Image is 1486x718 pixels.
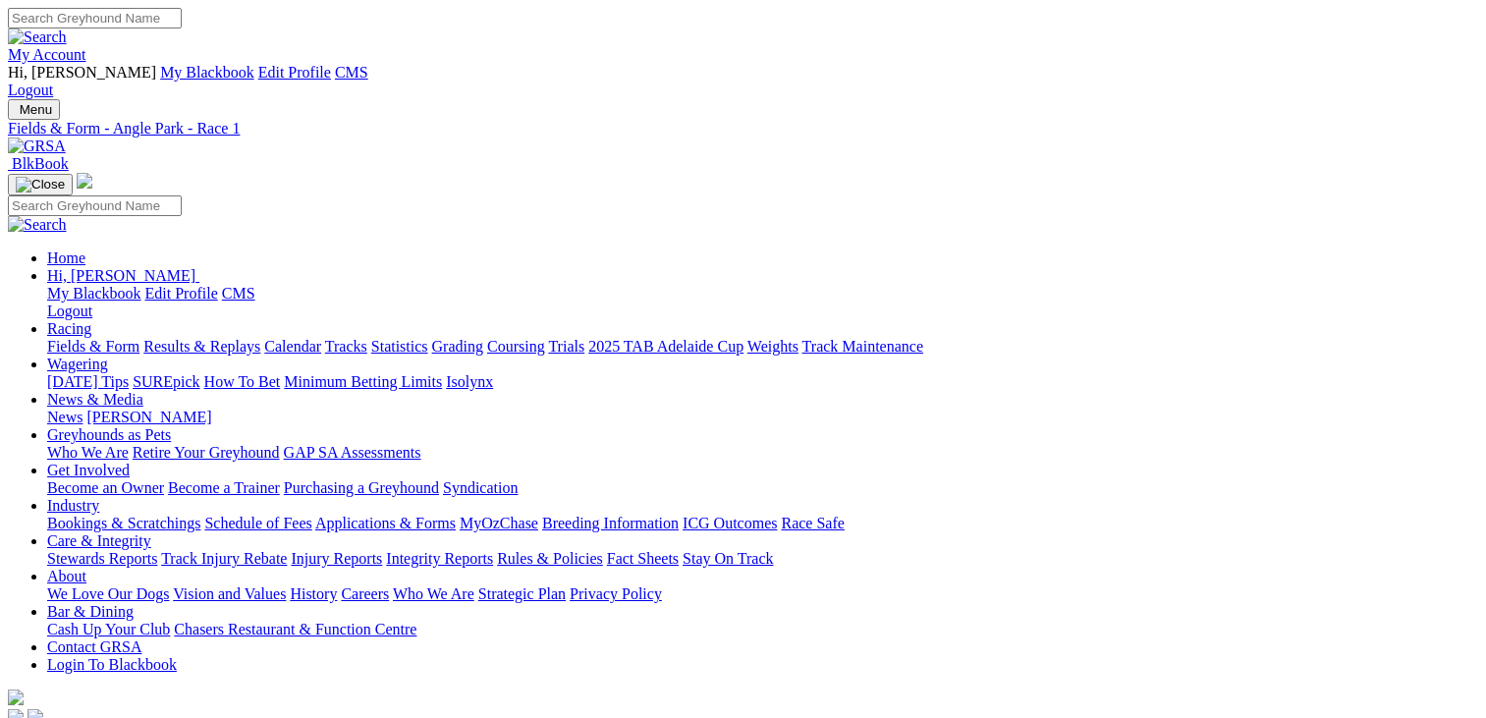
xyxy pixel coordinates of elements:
[47,603,134,620] a: Bar & Dining
[86,409,211,425] a: [PERSON_NAME]
[393,585,474,602] a: Who We Are
[47,373,1478,391] div: Wagering
[432,338,483,355] a: Grading
[8,690,24,705] img: logo-grsa-white.png
[161,550,287,567] a: Track Injury Rebate
[47,550,157,567] a: Stewards Reports
[47,320,91,337] a: Racing
[588,338,743,355] a: 2025 TAB Adelaide Cup
[47,303,92,319] a: Logout
[683,515,777,531] a: ICG Outcomes
[8,195,182,216] input: Search
[325,338,367,355] a: Tracks
[47,409,1478,426] div: News & Media
[548,338,584,355] a: Trials
[47,497,99,514] a: Industry
[47,285,141,302] a: My Blackbook
[8,155,69,172] a: BlkBook
[77,173,92,189] img: logo-grsa-white.png
[258,64,331,81] a: Edit Profile
[264,338,321,355] a: Calendar
[20,102,52,117] span: Menu
[47,267,199,284] a: Hi, [PERSON_NAME]
[47,267,195,284] span: Hi, [PERSON_NAME]
[47,409,83,425] a: News
[8,8,182,28] input: Search
[386,550,493,567] a: Integrity Reports
[145,285,218,302] a: Edit Profile
[47,532,151,549] a: Care & Integrity
[8,99,60,120] button: Toggle navigation
[747,338,798,355] a: Weights
[47,656,177,673] a: Login To Blackbook
[291,550,382,567] a: Injury Reports
[47,479,164,496] a: Become an Owner
[47,638,141,655] a: Contact GRSA
[168,479,280,496] a: Become a Trainer
[133,373,199,390] a: SUREpick
[47,338,139,355] a: Fields & Form
[173,585,286,602] a: Vision and Values
[47,621,170,637] a: Cash Up Your Club
[478,585,566,602] a: Strategic Plan
[47,391,143,408] a: News & Media
[133,444,280,461] a: Retire Your Greyhound
[47,585,1478,603] div: About
[47,479,1478,497] div: Get Involved
[802,338,923,355] a: Track Maintenance
[341,585,389,602] a: Careers
[143,338,260,355] a: Results & Replays
[542,515,679,531] a: Breeding Information
[47,568,86,584] a: About
[47,515,200,531] a: Bookings & Scratchings
[8,64,1478,99] div: My Account
[47,550,1478,568] div: Care & Integrity
[47,426,171,443] a: Greyhounds as Pets
[8,174,73,195] button: Toggle navigation
[47,444,1478,462] div: Greyhounds as Pets
[47,444,129,461] a: Who We Are
[290,585,337,602] a: History
[284,444,421,461] a: GAP SA Assessments
[16,177,65,193] img: Close
[335,64,368,81] a: CMS
[47,338,1478,356] div: Racing
[47,621,1478,638] div: Bar & Dining
[570,585,662,602] a: Privacy Policy
[371,338,428,355] a: Statistics
[47,285,1478,320] div: Hi, [PERSON_NAME]
[47,462,130,478] a: Get Involved
[204,515,311,531] a: Schedule of Fees
[12,155,69,172] span: BlkBook
[487,338,545,355] a: Coursing
[47,356,108,372] a: Wagering
[47,515,1478,532] div: Industry
[174,621,416,637] a: Chasers Restaurant & Function Centre
[284,479,439,496] a: Purchasing a Greyhound
[47,249,85,266] a: Home
[443,479,518,496] a: Syndication
[47,373,129,390] a: [DATE] Tips
[160,64,254,81] a: My Blackbook
[222,285,255,302] a: CMS
[497,550,603,567] a: Rules & Policies
[8,138,66,155] img: GRSA
[8,28,67,46] img: Search
[8,82,53,98] a: Logout
[446,373,493,390] a: Isolynx
[284,373,442,390] a: Minimum Betting Limits
[8,216,67,234] img: Search
[607,550,679,567] a: Fact Sheets
[683,550,773,567] a: Stay On Track
[8,120,1478,138] a: Fields & Form - Angle Park - Race 1
[8,46,86,63] a: My Account
[204,373,281,390] a: How To Bet
[8,64,156,81] span: Hi, [PERSON_NAME]
[315,515,456,531] a: Applications & Forms
[47,585,169,602] a: We Love Our Dogs
[781,515,844,531] a: Race Safe
[460,515,538,531] a: MyOzChase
